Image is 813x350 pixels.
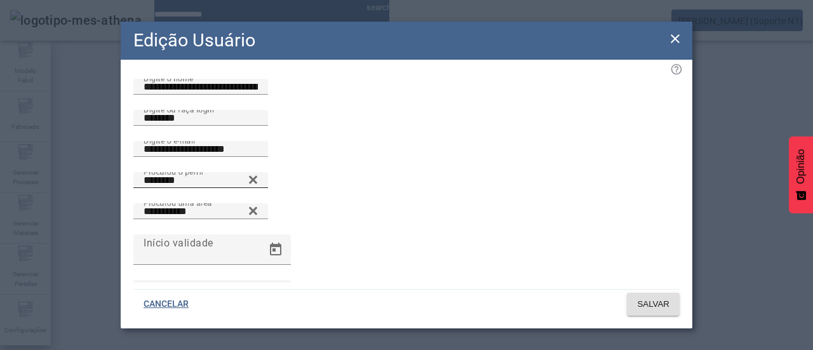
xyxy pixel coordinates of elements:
button: SALVAR [627,293,680,316]
button: Calendário aberto [260,280,291,311]
button: Feedback - Mostrar pesquisa [789,137,813,213]
font: Opinião [795,149,806,184]
font: Procurou o perfil [144,167,203,176]
button: CANCELAR [133,293,199,316]
font: SALVAR [637,299,669,309]
font: Digite o nome [144,74,193,83]
font: Edição Usuário [133,29,255,51]
font: CANCELAR [144,299,189,309]
font: Fim de validade [144,282,220,294]
font: Digite ou faça login [144,105,214,114]
input: Número [144,204,258,219]
font: Procurou uma área [144,198,212,207]
font: Início validade [144,236,213,248]
font: Digite o e-mail [144,136,195,145]
button: Calendário aberto [260,234,291,265]
input: Número [144,173,258,188]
